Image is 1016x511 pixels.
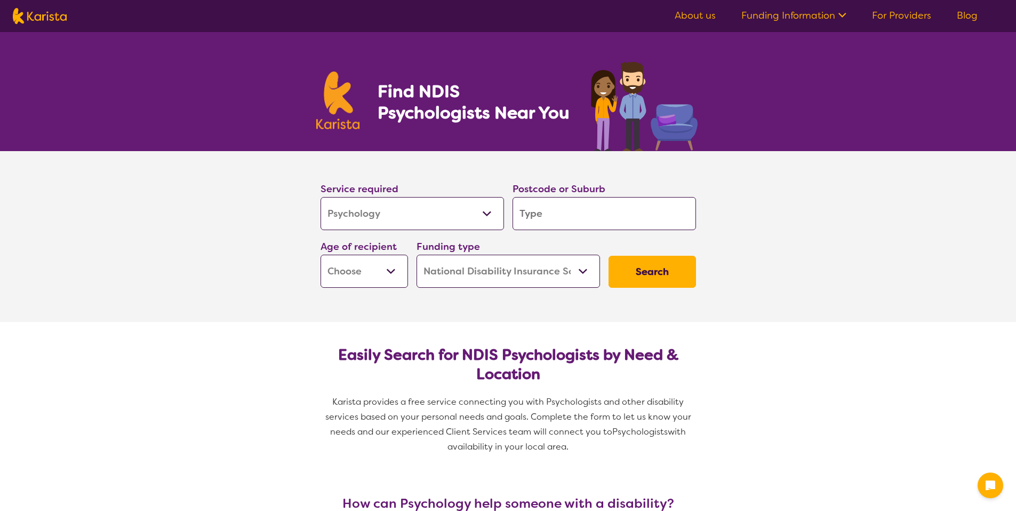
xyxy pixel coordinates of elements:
input: Type [513,197,696,230]
span: Karista provides a free service connecting you with Psychologists and other disability services b... [325,396,693,437]
img: psychology [587,58,700,151]
img: Karista logo [316,72,360,129]
h3: How can Psychology help someone with a disability? [316,496,700,511]
a: Funding Information [741,9,846,22]
label: Service required [321,183,398,195]
label: Funding type [417,240,480,253]
button: Search [609,256,696,288]
label: Postcode or Suburb [513,183,605,195]
span: Psychologists [612,426,668,437]
label: Age of recipient [321,240,397,253]
img: Karista logo [13,8,67,24]
a: About us [675,9,716,22]
a: For Providers [872,9,931,22]
a: Blog [957,9,978,22]
h1: Find NDIS Psychologists Near You [378,81,575,123]
h2: Easily Search for NDIS Psychologists by Need & Location [329,345,687,384]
